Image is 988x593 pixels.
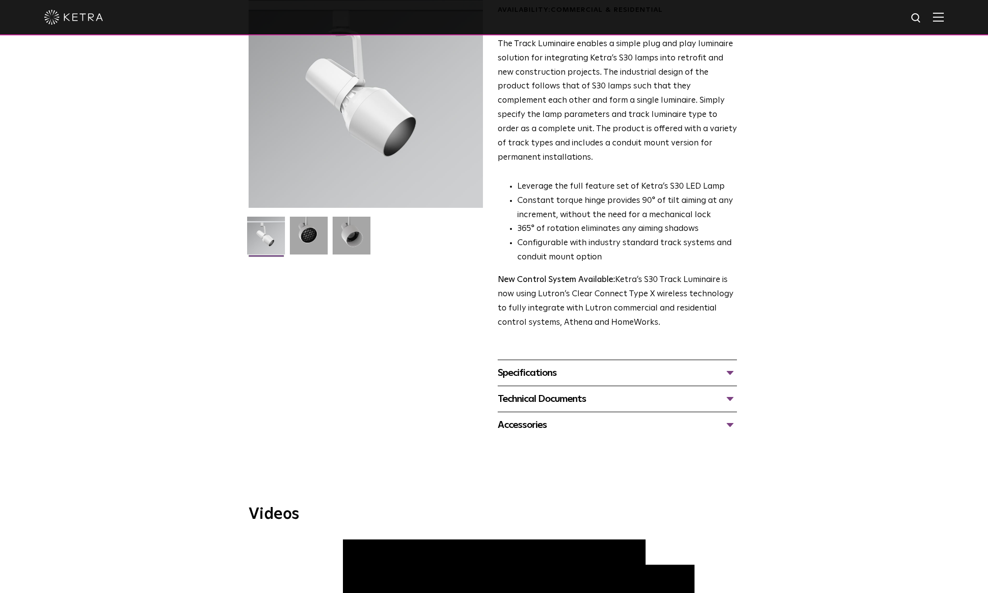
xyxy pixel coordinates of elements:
span: The Track Luminaire enables a simple plug and play luminaire solution for integrating Ketra’s S30... [498,40,737,162]
img: 3b1b0dc7630e9da69e6b [290,217,328,262]
img: search icon [910,12,923,25]
li: Configurable with industry standard track systems and conduit mount option [517,236,737,265]
div: Specifications [498,365,737,381]
h3: Videos [249,507,740,522]
li: Leverage the full feature set of Ketra’s S30 LED Lamp [517,180,737,194]
div: Accessories [498,417,737,433]
strong: New Control System Available: [498,276,615,284]
li: 365° of rotation eliminates any aiming shadows [517,222,737,236]
p: Ketra’s S30 Track Luminaire is now using Lutron’s Clear Connect Type X wireless technology to ful... [498,273,737,330]
img: Hamburger%20Nav.svg [933,12,944,22]
li: Constant torque hinge provides 90° of tilt aiming at any increment, without the need for a mechan... [517,194,737,223]
div: Technical Documents [498,391,737,407]
img: 9e3d97bd0cf938513d6e [333,217,370,262]
img: S30-Track-Luminaire-2021-Web-Square [247,217,285,262]
img: ketra-logo-2019-white [44,10,103,25]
